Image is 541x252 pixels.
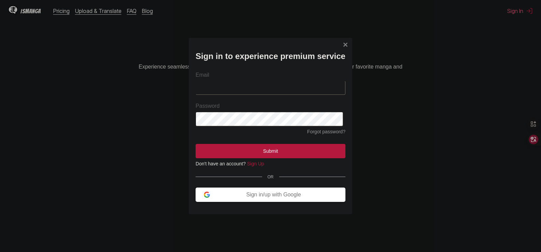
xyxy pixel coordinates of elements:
[247,161,264,166] a: Sign Up
[210,192,337,198] div: Sign in/up with Google
[189,38,352,214] div: Sign In Modal
[204,192,210,198] img: google-logo
[196,188,345,202] button: Sign in/up with Google
[307,129,345,134] a: Forgot password?
[196,175,345,179] div: OR
[196,72,345,78] label: Email
[196,103,345,109] label: Password
[196,144,345,158] button: Submit
[196,161,345,166] div: Don't have an account?
[343,42,348,47] img: Close
[196,51,345,61] h2: Sign in to experience premium service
